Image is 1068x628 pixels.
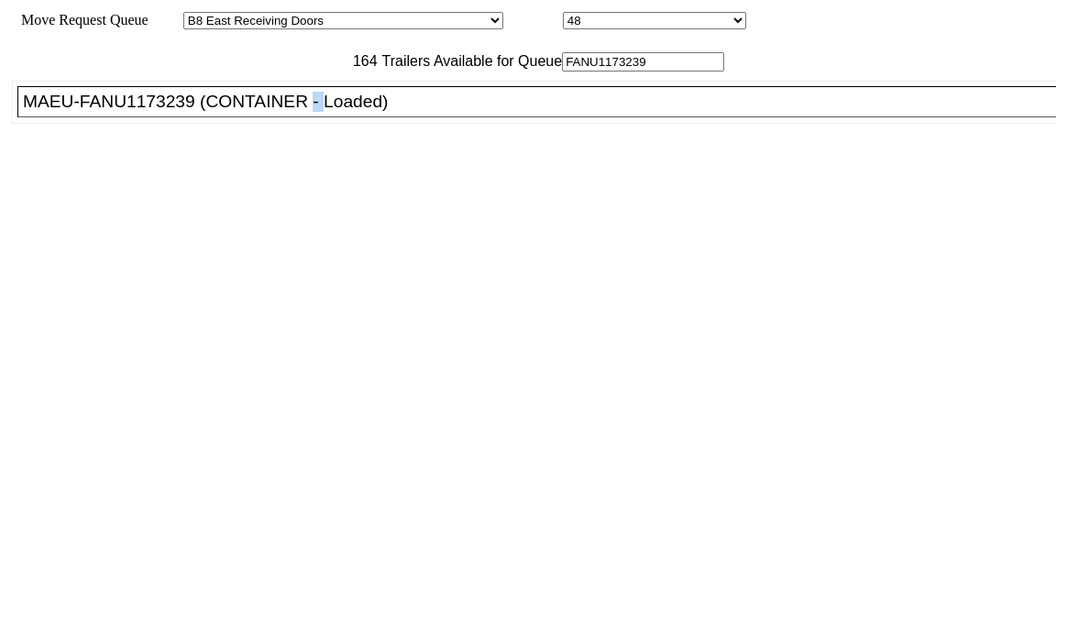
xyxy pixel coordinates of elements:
[562,52,724,72] input: Filter Available Trailers
[23,92,1067,112] div: MAEU-FANU1173239 (CONTAINER - Loaded)
[12,12,149,28] span: Move Request Queue
[378,53,563,69] span: Trailers Available for Queue
[507,12,559,28] span: Location
[344,53,378,69] span: 164
[151,12,180,28] span: Area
